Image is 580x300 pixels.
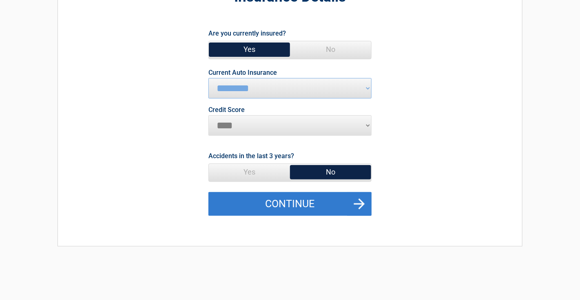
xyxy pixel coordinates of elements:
span: Yes [209,164,290,180]
span: Yes [209,41,290,58]
span: No [290,41,371,58]
button: Continue [208,192,372,216]
label: Current Auto Insurance [208,69,277,76]
label: Credit Score [208,107,245,113]
label: Are you currently insured? [208,28,286,39]
label: Accidents in the last 3 years? [208,150,294,161]
span: No [290,164,371,180]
